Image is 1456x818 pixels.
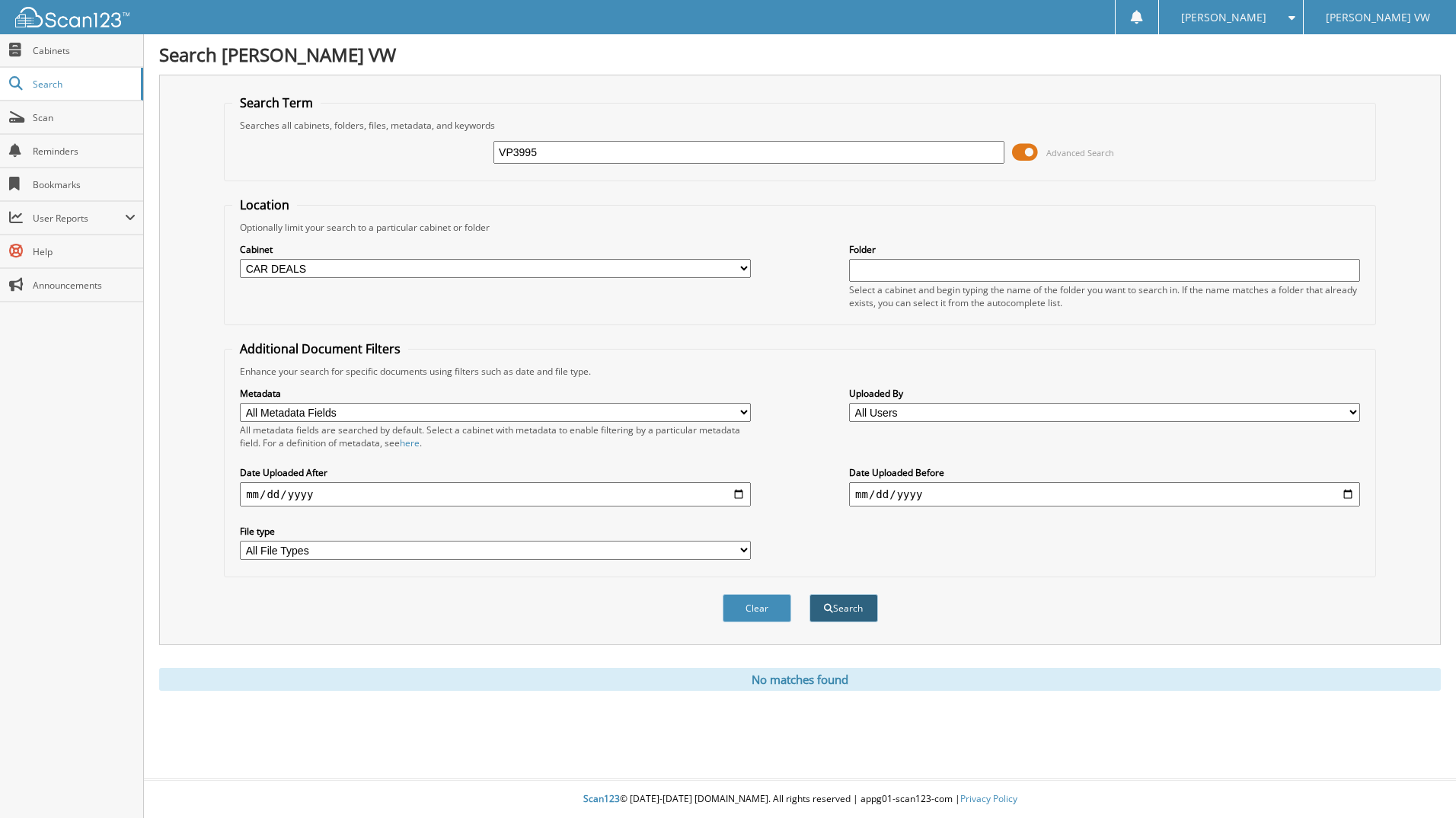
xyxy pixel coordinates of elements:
img: scan123-logo-white.svg [15,7,129,27]
iframe: Chat Widget [1380,745,1456,818]
a: here [400,436,420,449]
div: All metadata fields are searched by default. Select a cabinet with metadata to enable filtering b... [240,423,751,449]
span: Advanced Search [1046,147,1114,158]
h1: Search [PERSON_NAME] VW [159,42,1441,67]
button: Clear [723,594,791,622]
a: Privacy Policy [960,792,1017,805]
span: Cabinets [33,44,136,57]
legend: Additional Document Filters [232,340,408,357]
legend: Search Term [232,94,321,111]
label: File type [240,525,751,538]
span: Scan123 [583,792,620,805]
label: Folder [849,243,1360,256]
span: Help [33,245,136,258]
span: Announcements [33,279,136,292]
button: Search [809,594,878,622]
span: Bookmarks [33,178,136,191]
label: Cabinet [240,243,751,256]
label: Metadata [240,387,751,400]
input: start [240,482,751,506]
label: Date Uploaded After [240,466,751,479]
span: Search [33,78,133,91]
div: Searches all cabinets, folders, files, metadata, and keywords [232,119,1368,132]
div: Optionally limit your search to a particular cabinet or folder [232,221,1368,234]
label: Uploaded By [849,387,1360,400]
div: Enhance your search for specific documents using filters such as date and file type. [232,365,1368,378]
input: end [849,482,1360,506]
span: User Reports [33,212,125,225]
span: [PERSON_NAME] VW [1326,13,1430,22]
span: [PERSON_NAME] [1181,13,1266,22]
label: Date Uploaded Before [849,466,1360,479]
div: No matches found [159,668,1441,691]
legend: Location [232,197,297,213]
div: © [DATE]-[DATE] [DOMAIN_NAME]. All rights reserved | appg01-scan123-com | [144,781,1456,818]
div: Select a cabinet and begin typing the name of the folder you want to search in. If the name match... [849,283,1360,309]
span: Scan [33,111,136,124]
span: Reminders [33,145,136,158]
